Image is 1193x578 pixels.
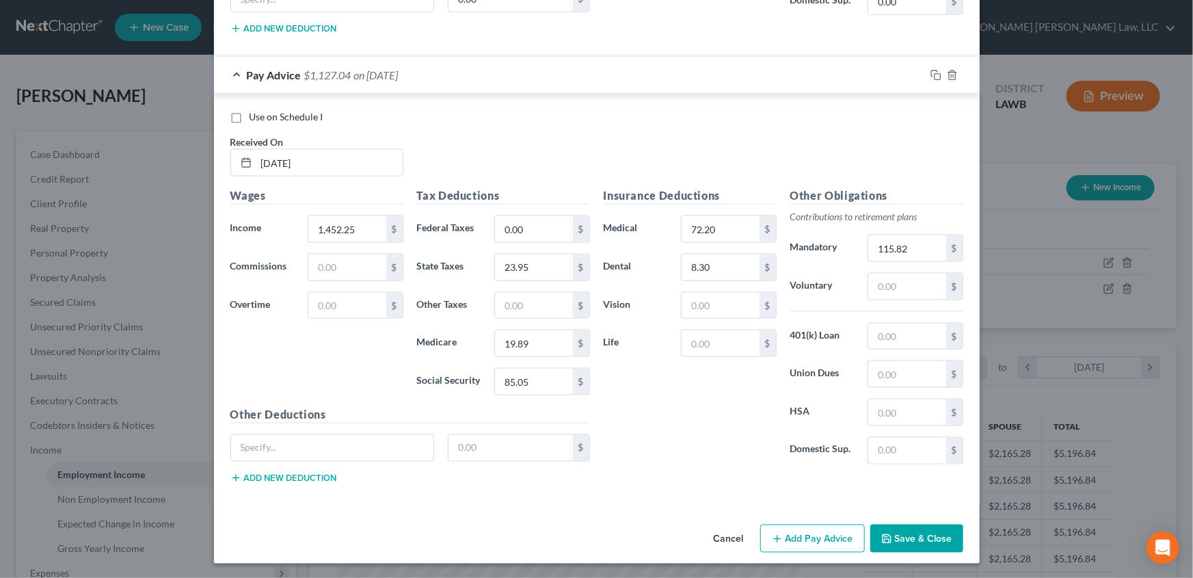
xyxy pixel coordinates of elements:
input: Specify... [231,435,434,461]
input: 0.00 [682,330,759,356]
span: $1,127.04 [304,68,351,81]
input: 0.00 [868,438,946,464]
div: $ [760,330,776,356]
div: $ [573,254,589,280]
h5: Tax Deductions [417,187,590,205]
input: 0.00 [495,254,572,280]
input: 0.00 [868,399,946,425]
div: $ [760,216,776,242]
label: Life [597,330,675,357]
input: 0.00 [868,361,946,387]
h5: Wages [230,187,403,205]
div: $ [946,235,963,261]
div: $ [386,254,403,280]
input: 0.00 [495,369,572,395]
input: 0.00 [495,293,572,319]
button: Save & Close [870,525,963,553]
input: 0.00 [495,216,572,242]
span: Pay Advice [247,68,301,81]
label: Other Taxes [410,292,488,319]
label: Domestic Sup. [783,437,861,464]
label: Medicare [410,330,488,357]
div: $ [946,274,963,300]
span: Income [230,222,262,233]
input: 0.00 [308,216,386,242]
label: Mandatory [783,235,861,262]
input: MM/DD/YYYY [256,150,403,176]
input: 0.00 [682,293,759,319]
input: 0.00 [682,254,759,280]
h5: Insurance Deductions [604,187,777,205]
input: 0.00 [308,254,386,280]
label: Social Security [410,368,488,395]
span: Use on Schedule I [250,111,323,122]
button: Add new deduction [230,473,337,484]
div: $ [946,324,963,350]
label: Vision [597,292,675,319]
input: 0.00 [495,330,572,356]
button: Add new deduction [230,23,337,34]
div: $ [573,369,589,395]
div: Open Intercom Messenger [1147,531,1179,564]
span: Received On [230,136,284,148]
div: $ [573,435,589,461]
button: Add Pay Advice [760,525,865,553]
div: $ [946,361,963,387]
h5: Other Deductions [230,406,590,423]
h5: Other Obligations [790,187,963,205]
label: State Taxes [410,254,488,281]
div: $ [386,293,403,319]
input: 0.00 [868,274,946,300]
label: Dental [597,254,675,281]
label: Union Dues [783,360,861,388]
div: $ [386,216,403,242]
div: $ [946,399,963,425]
label: 401(k) Loan [783,323,861,350]
div: $ [573,330,589,356]
input: 0.00 [682,216,759,242]
label: Commissions [224,254,301,281]
button: Cancel [703,526,755,553]
label: Medical [597,215,675,243]
div: $ [946,438,963,464]
div: $ [573,293,589,319]
div: $ [573,216,589,242]
input: 0.00 [868,235,946,261]
label: HSA [783,399,861,426]
label: Voluntary [783,273,861,300]
input: 0.00 [448,435,573,461]
div: $ [760,293,776,319]
label: Overtime [224,292,301,319]
p: Contributions to retirement plans [790,210,963,224]
input: 0.00 [868,324,946,350]
label: Federal Taxes [410,215,488,243]
div: $ [760,254,776,280]
span: on [DATE] [354,68,399,81]
input: 0.00 [308,293,386,319]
